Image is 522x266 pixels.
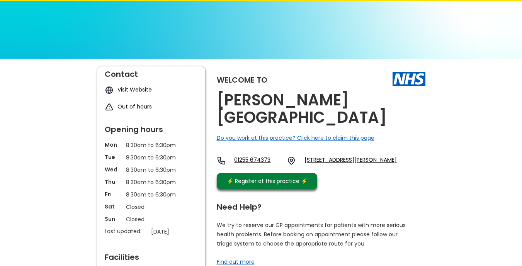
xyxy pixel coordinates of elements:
[393,72,425,85] img: The NHS logo
[105,122,197,133] div: Opening hours
[217,91,425,126] h2: [PERSON_NAME][GEOGRAPHIC_DATA]
[223,177,312,185] div: ⚡️ Register at this practice ⚡️
[126,203,176,211] p: Closed
[117,86,152,93] a: Visit Website
[105,203,122,210] p: Sat
[126,153,176,162] p: 8:30am to 6:30pm
[105,190,122,198] p: Fri
[105,166,122,173] p: Wed
[105,249,197,261] div: Facilities
[105,66,197,78] div: Contact
[126,166,176,174] p: 8:30am to 6:30pm
[304,156,397,165] a: [STREET_ADDRESS][PERSON_NAME]
[126,215,176,224] p: Closed
[217,134,374,142] a: Do you work at this practice? Click here to claim this page
[287,156,296,165] img: practice location icon
[105,86,114,95] img: globe icon
[105,178,122,186] p: Thu
[217,220,406,248] p: We try to reserve our GP appointments for patients with more serious health problems. Before book...
[105,153,122,161] p: Tue
[105,215,122,223] p: Sun
[217,156,226,165] img: telephone icon
[105,141,122,149] p: Mon
[151,227,201,236] p: [DATE]
[217,76,267,84] div: Welcome to
[217,258,255,266] a: Find out more
[217,199,418,211] div: Need Help?
[234,156,281,165] a: 01255 674373
[126,141,176,149] p: 8:30am to 6:30pm
[105,227,147,235] p: Last updated:
[126,190,176,199] p: 8:30am to 6:30pm
[217,173,317,189] a: ⚡️ Register at this practice ⚡️
[105,103,114,112] img: exclamation icon
[126,178,176,186] p: 8:30am to 6:30pm
[117,103,152,110] a: Out of hours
